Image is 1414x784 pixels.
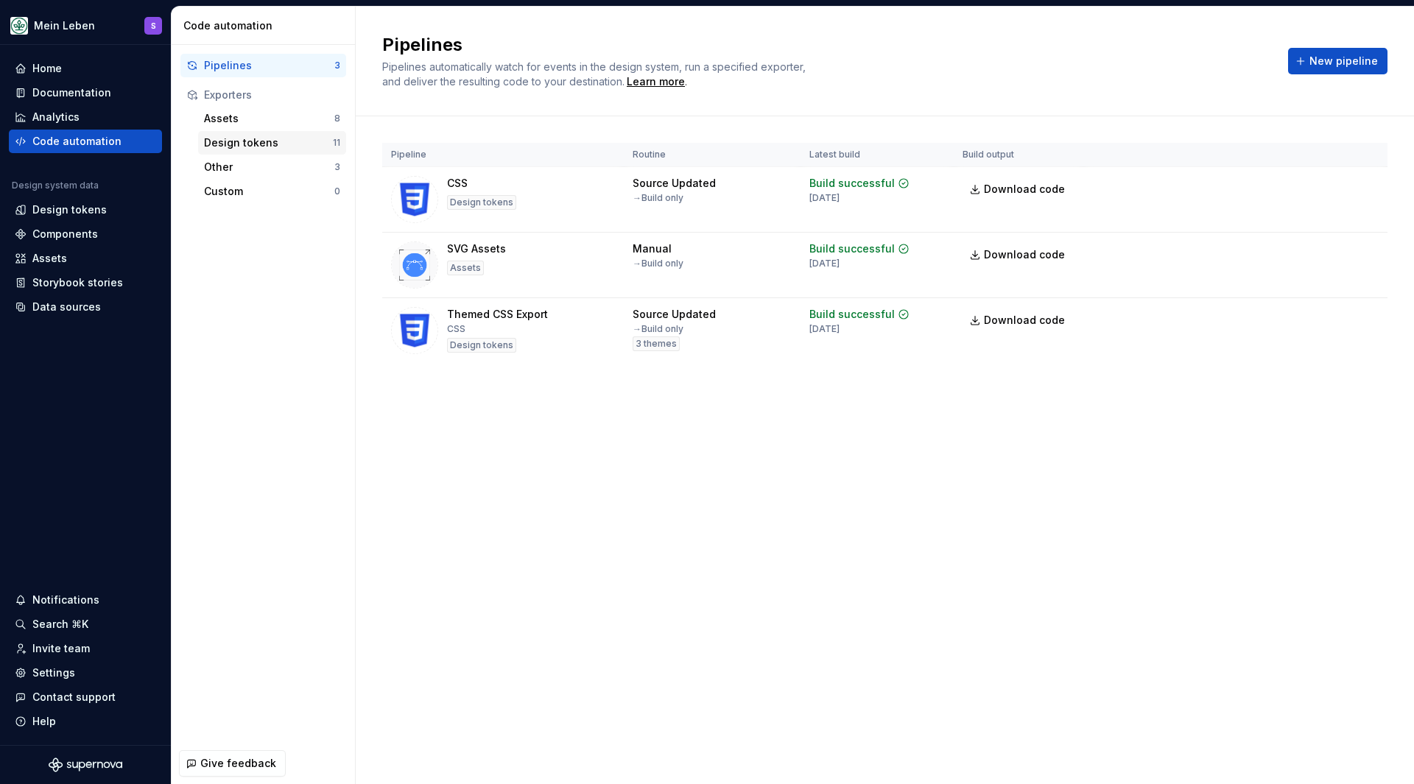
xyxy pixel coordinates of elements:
button: Pipelines3 [180,54,346,77]
h2: Pipelines [382,33,1270,57]
a: Settings [9,661,162,685]
div: Pipelines [204,58,334,73]
span: Download code [984,313,1065,328]
div: → Build only [633,192,683,204]
div: Help [32,714,56,729]
div: 3 [334,161,340,173]
div: Build successful [809,176,895,191]
th: Routine [624,143,801,167]
div: Themed CSS Export [447,307,548,322]
div: Settings [32,665,75,680]
div: Source Updated [633,176,716,191]
div: → Build only [633,323,683,335]
span: . [625,77,687,88]
div: Other [204,160,334,174]
div: → Build only [633,258,683,269]
div: Search ⌘K [32,617,88,632]
div: 8 [334,113,340,124]
div: Design tokens [32,202,107,217]
th: Build output [954,143,1083,167]
div: Code automation [183,18,349,33]
a: Download code [963,307,1074,333]
div: Data sources [32,300,101,314]
div: Source Updated [633,307,716,322]
div: Invite team [32,641,90,656]
div: Code automation [32,134,122,149]
a: Storybook stories [9,271,162,294]
div: Assets [447,261,484,275]
span: Download code [984,247,1065,262]
div: 3 [334,60,340,71]
button: New pipeline [1288,48,1387,74]
span: Give feedback [200,756,276,771]
div: SVG Assets [447,241,506,256]
div: 11 [333,137,340,149]
div: Exporters [204,88,340,102]
button: Search ⌘K [9,612,162,636]
button: Help [9,710,162,733]
button: Contact support [9,685,162,709]
div: Custom [204,184,334,199]
div: Components [32,227,98,241]
button: Custom0 [198,180,346,203]
div: Assets [204,111,334,126]
th: Pipeline [382,143,624,167]
th: Latest build [801,143,954,167]
a: Data sources [9,295,162,319]
span: New pipeline [1309,54,1378,68]
div: CSS [447,176,468,191]
span: 3 themes [636,338,677,350]
a: Design tokens [9,198,162,222]
div: Build successful [809,241,895,256]
div: Home [32,61,62,76]
div: Analytics [32,110,80,124]
img: df5db9ef-aba0-4771-bf51-9763b7497661.png [10,17,28,35]
a: Assets [9,247,162,270]
div: S [151,20,156,32]
div: Design tokens [447,338,516,353]
button: Other3 [198,155,346,179]
div: [DATE] [809,258,840,269]
div: Mein Leben [34,18,95,33]
a: Home [9,57,162,80]
span: Download code [984,182,1065,197]
button: Mein LebenS [3,10,168,41]
div: CSS [447,323,465,335]
button: Notifications [9,588,162,612]
div: 0 [334,186,340,197]
div: Contact support [32,690,116,704]
a: Code automation [9,130,162,153]
div: Design system data [12,180,99,191]
div: [DATE] [809,323,840,335]
button: Assets8 [198,107,346,130]
a: Analytics [9,105,162,129]
div: Assets [32,251,67,266]
a: Download code [963,176,1074,202]
div: Documentation [32,85,111,100]
div: Build successful [809,307,895,322]
button: Give feedback [179,750,286,777]
a: Download code [963,241,1074,268]
a: Documentation [9,81,162,105]
button: Design tokens11 [198,131,346,155]
a: Components [9,222,162,246]
div: Notifications [32,593,99,607]
div: Design tokens [204,135,333,150]
div: [DATE] [809,192,840,204]
span: Pipelines automatically watch for events in the design system, run a specified exporter, and deli... [382,60,809,88]
div: Manual [633,241,672,256]
div: Design tokens [447,195,516,210]
svg: Supernova Logo [49,757,122,772]
div: Storybook stories [32,275,123,290]
a: Invite team [9,637,162,660]
a: Learn more [627,74,685,89]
